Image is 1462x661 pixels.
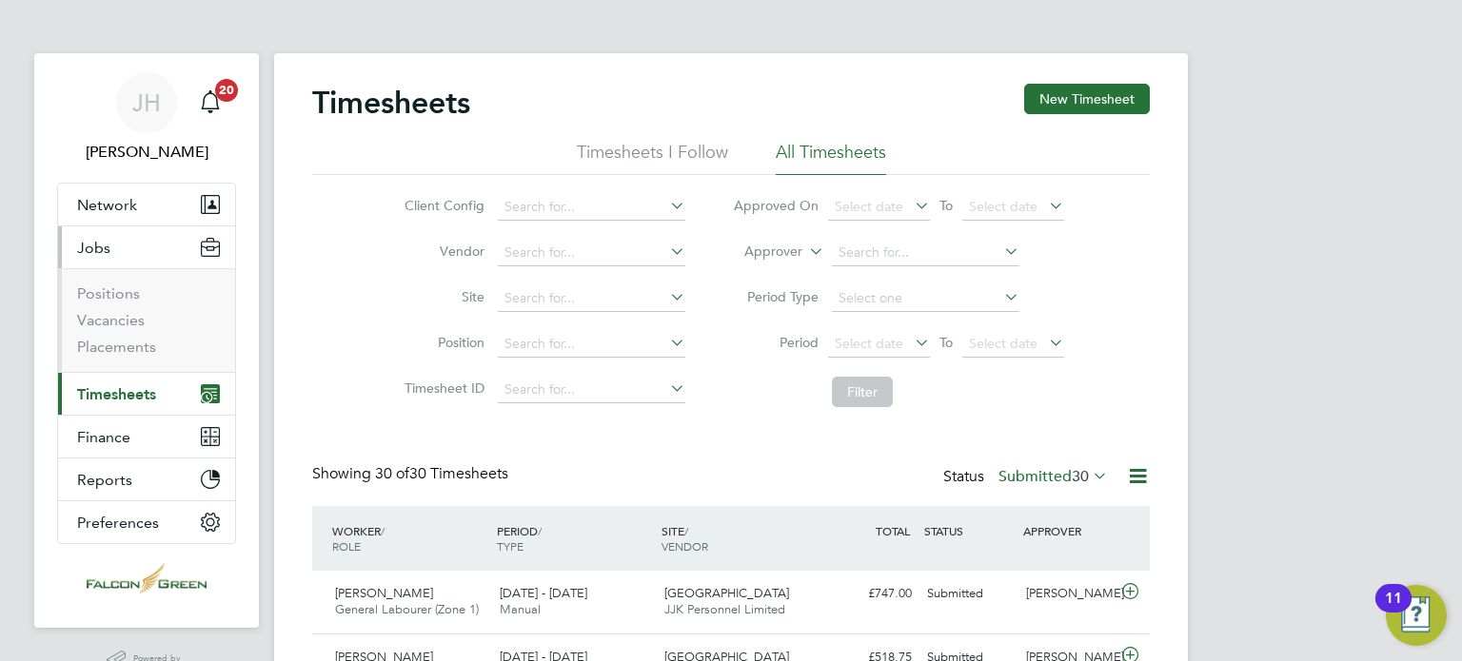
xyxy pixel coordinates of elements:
[57,563,236,593] a: Go to home page
[497,538,524,554] span: TYPE
[77,338,156,356] a: Placements
[77,471,132,489] span: Reports
[87,563,207,593] img: falcongreen-logo-retina.png
[312,464,512,484] div: Showing
[312,84,470,122] h2: Timesheets
[934,193,958,218] span: To
[835,335,903,352] span: Select date
[498,285,685,312] input: Search for...
[58,416,235,457] button: Finance
[820,578,919,610] div: £747.00
[58,268,235,372] div: Jobs
[58,184,235,225] button: Network
[919,514,1018,548] div: STATUS
[399,243,484,260] label: Vendor
[498,331,685,358] input: Search for...
[1385,598,1402,623] div: 11
[77,196,137,214] span: Network
[399,379,484,397] label: Timesheet ID
[34,53,259,628] nav: Main navigation
[500,601,541,617] span: Manual
[399,197,484,214] label: Client Config
[832,240,1019,266] input: Search for...
[375,464,508,483] span: 30 Timesheets
[399,288,484,305] label: Site
[835,198,903,215] span: Select date
[57,141,236,164] span: John Hearty
[332,538,361,554] span: ROLE
[77,284,140,302] a: Positions
[500,585,587,601] span: [DATE] - [DATE]
[662,538,708,554] span: VENDOR
[733,288,819,305] label: Period Type
[538,523,542,538] span: /
[776,141,886,175] li: All Timesheets
[664,601,785,617] span: JJK Personnel Limited
[77,311,145,329] a: Vacancies
[717,243,802,262] label: Approver
[132,90,161,115] span: JH
[664,585,789,601] span: [GEOGRAPHIC_DATA]
[77,239,110,257] span: Jobs
[77,514,159,532] span: Preferences
[498,240,685,266] input: Search for...
[327,514,492,563] div: WORKER
[998,467,1108,486] label: Submitted
[498,377,685,403] input: Search for...
[335,601,479,617] span: General Labourer (Zone 1)
[1018,514,1117,548] div: APPROVER
[58,226,235,268] button: Jobs
[399,334,484,351] label: Position
[832,285,1019,312] input: Select one
[577,141,728,175] li: Timesheets I Follow
[969,198,1037,215] span: Select date
[498,194,685,221] input: Search for...
[919,578,1018,610] div: Submitted
[733,197,819,214] label: Approved On
[657,514,821,563] div: SITE
[57,72,236,164] a: JH[PERSON_NAME]
[1024,84,1150,114] button: New Timesheet
[1072,467,1089,486] span: 30
[1386,585,1447,646] button: Open Resource Center, 11 new notifications
[1018,578,1117,610] div: [PERSON_NAME]
[77,385,156,403] span: Timesheets
[58,501,235,543] button: Preferences
[335,585,433,601] span: [PERSON_NAME]
[375,464,409,483] span: 30 of
[876,523,910,538] span: TOTAL
[492,514,657,563] div: PERIOD
[832,377,893,407] button: Filter
[381,523,385,538] span: /
[58,458,235,500] button: Reports
[684,523,688,538] span: /
[943,464,1112,491] div: Status
[733,334,819,351] label: Period
[58,373,235,415] button: Timesheets
[215,79,238,102] span: 20
[969,335,1037,352] span: Select date
[191,72,229,133] a: 20
[77,428,130,446] span: Finance
[934,330,958,355] span: To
